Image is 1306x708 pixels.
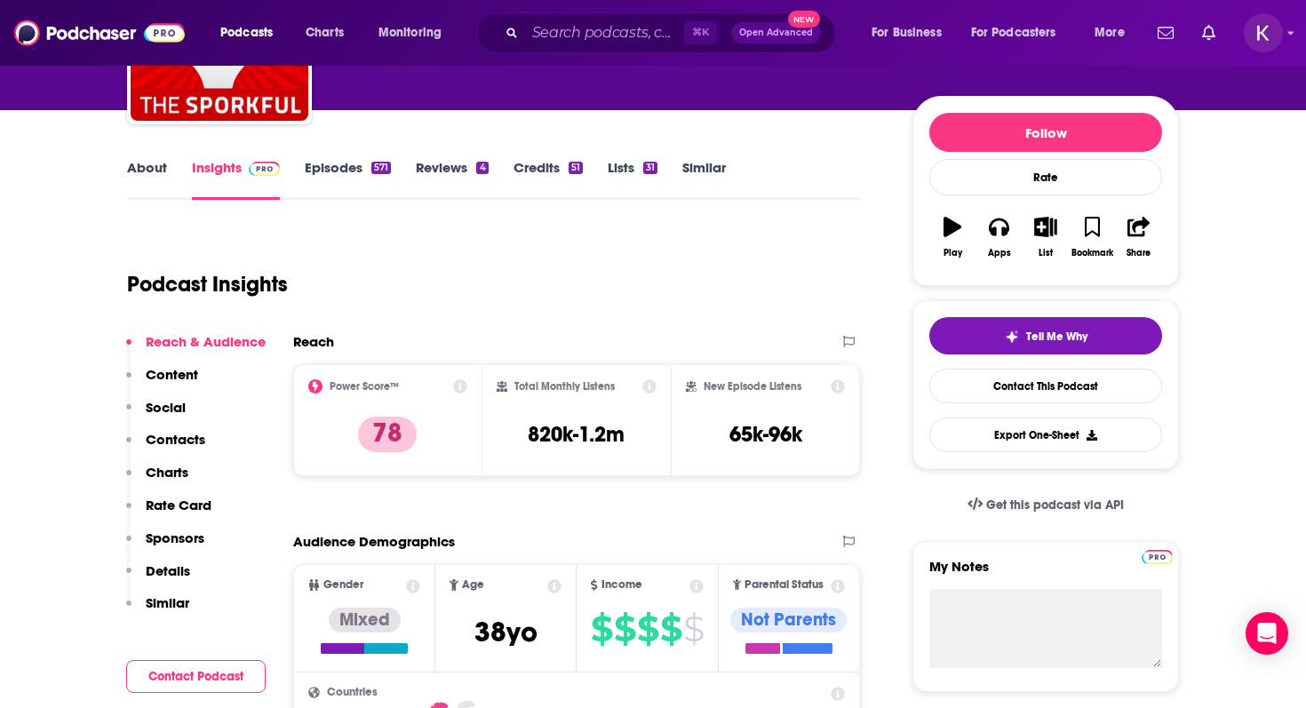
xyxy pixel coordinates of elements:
[859,19,964,47] button: open menu
[208,19,296,47] button: open menu
[683,615,704,643] span: $
[1026,330,1087,344] span: Tell Me Why
[960,19,1082,47] button: open menu
[729,421,802,448] h3: 65k-96k
[146,594,189,611] p: Similar
[294,19,354,47] a: Charts
[971,20,1056,45] span: For Podcasters
[731,22,821,44] button: Open AdvancedNew
[126,660,266,693] button: Contact Podcast
[474,615,538,649] span: 38 yo
[929,369,1162,403] a: Contact This Podcast
[126,562,190,595] button: Details
[305,159,391,200] a: Episodes571
[637,615,658,643] span: $
[126,366,198,399] button: Content
[126,333,266,366] button: Reach & Audience
[660,615,681,643] span: $
[146,431,205,448] p: Contacts
[249,162,280,176] img: Podchaser Pro
[192,159,280,200] a: InsightsPodchaser Pro
[126,431,205,464] button: Contacts
[976,205,1022,269] button: Apps
[1069,205,1115,269] button: Bookmark
[601,579,642,591] span: Income
[293,533,455,550] h2: Audience Demographics
[1095,20,1125,45] span: More
[493,12,853,53] div: Search podcasts, credits, & more...
[126,464,188,497] button: Charts
[126,529,204,562] button: Sponsors
[684,21,717,44] span: ⌘ K
[126,497,211,529] button: Rate Card
[608,159,657,200] a: Lists31
[525,19,684,47] input: Search podcasts, credits, & more...
[293,333,334,350] h2: Reach
[1246,612,1288,655] div: Open Intercom Messenger
[1005,330,1019,344] img: tell me why sparkle
[358,417,417,452] p: 78
[929,159,1162,195] div: Rate
[306,20,344,45] span: Charts
[704,380,801,393] h2: New Episode Listens
[329,608,401,632] div: Mixed
[146,464,188,481] p: Charts
[146,333,266,350] p: Reach & Audience
[1142,547,1173,564] a: Pro website
[146,497,211,513] p: Rate Card
[146,529,204,546] p: Sponsors
[462,579,484,591] span: Age
[1195,18,1222,48] a: Show notifications dropdown
[1116,205,1162,269] button: Share
[330,380,399,393] h2: Power Score™
[953,483,1138,527] a: Get this podcast via API
[220,20,273,45] span: Podcasts
[872,20,942,45] span: For Business
[127,159,167,200] a: About
[569,162,583,174] div: 51
[614,615,635,643] span: $
[1244,13,1283,52] span: Logged in as kwignall
[929,113,1162,152] button: Follow
[1039,248,1053,259] div: List
[416,159,488,200] a: Reviews4
[126,399,186,432] button: Social
[929,205,976,269] button: Play
[146,399,186,416] p: Social
[1127,248,1151,259] div: Share
[514,159,583,200] a: Credits51
[378,20,442,45] span: Monitoring
[476,162,488,174] div: 4
[929,418,1162,452] button: Export One-Sheet
[682,159,726,200] a: Similar
[1023,205,1069,269] button: List
[745,579,824,591] span: Parental Status
[929,317,1162,354] button: tell me why sparkleTell Me Why
[1151,18,1181,48] a: Show notifications dropdown
[1142,550,1173,564] img: Podchaser Pro
[528,421,625,448] h3: 820k-1.2m
[730,608,847,632] div: Not Parents
[127,271,288,298] h1: Podcast Insights
[1071,248,1113,259] div: Bookmark
[1244,13,1283,52] button: Show profile menu
[944,248,962,259] div: Play
[739,28,813,37] span: Open Advanced
[1082,19,1147,47] button: open menu
[988,248,1011,259] div: Apps
[643,162,657,174] div: 31
[986,497,1124,513] span: Get this podcast via API
[514,380,615,393] h2: Total Monthly Listens
[929,558,1162,589] label: My Notes
[126,594,189,627] button: Similar
[14,16,185,50] img: Podchaser - Follow, Share and Rate Podcasts
[591,615,612,643] span: $
[146,366,198,383] p: Content
[1244,13,1283,52] img: User Profile
[366,19,465,47] button: open menu
[323,579,363,591] span: Gender
[371,162,391,174] div: 571
[146,562,190,579] p: Details
[788,11,820,28] span: New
